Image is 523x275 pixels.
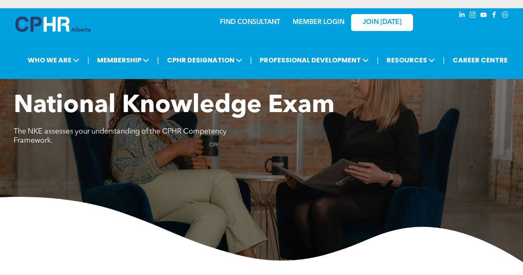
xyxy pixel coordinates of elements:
[490,10,499,22] a: facebook
[293,19,344,26] a: MEMBER LOGIN
[384,53,437,68] span: RESOURCES
[95,53,152,68] span: MEMBERSHIP
[257,53,371,68] span: PROFESSIONAL DEVELOPMENT
[165,53,245,68] span: CPHR DESIGNATION
[468,10,478,22] a: instagram
[501,10,510,22] a: Social network
[450,53,510,68] a: CAREER CENTRE
[363,19,401,26] span: JOIN [DATE]
[351,14,413,31] a: JOIN [DATE]
[479,10,488,22] a: youtube
[157,52,159,69] li: |
[220,19,280,26] a: FIND CONSULTANT
[377,52,379,69] li: |
[443,52,445,69] li: |
[14,128,227,144] span: The NKE assesses your understanding of the CPHR Competency Framework.
[87,52,89,69] li: |
[14,93,334,118] span: National Knowledge Exam
[250,52,252,69] li: |
[25,53,82,68] span: WHO WE ARE
[458,10,467,22] a: linkedin
[15,17,91,32] img: A blue and white logo for cp alberta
